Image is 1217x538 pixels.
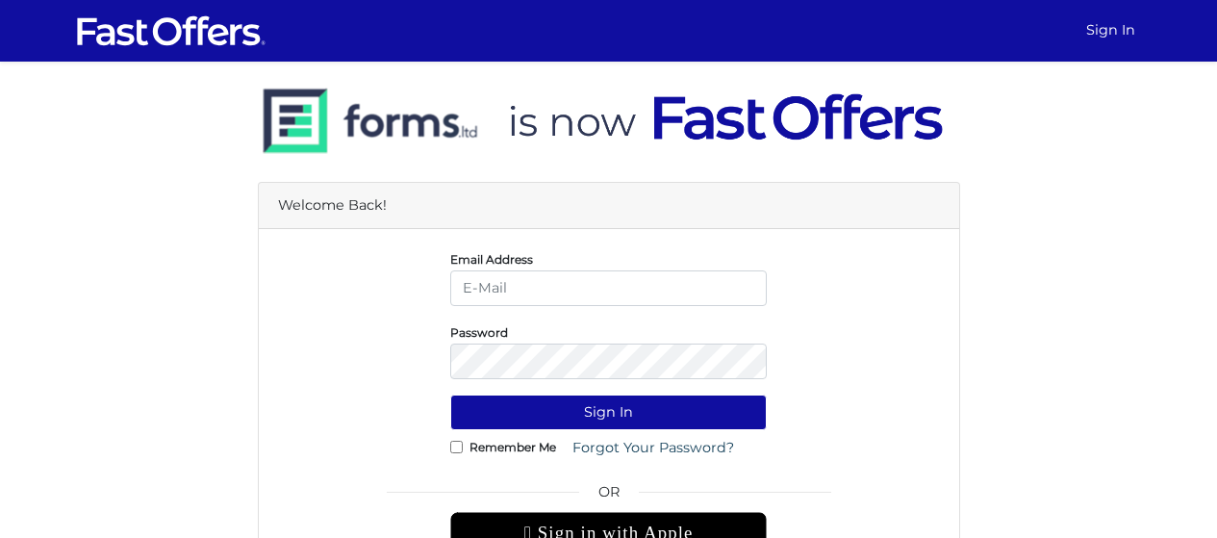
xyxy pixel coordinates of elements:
[450,395,767,430] button: Sign In
[560,430,747,466] a: Forgot Your Password?
[450,257,533,262] label: Email Address
[450,481,767,512] span: OR
[469,445,556,449] label: Remember Me
[1078,12,1143,49] a: Sign In
[259,183,959,229] div: Welcome Back!
[450,270,767,306] input: E-Mail
[450,330,508,335] label: Password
